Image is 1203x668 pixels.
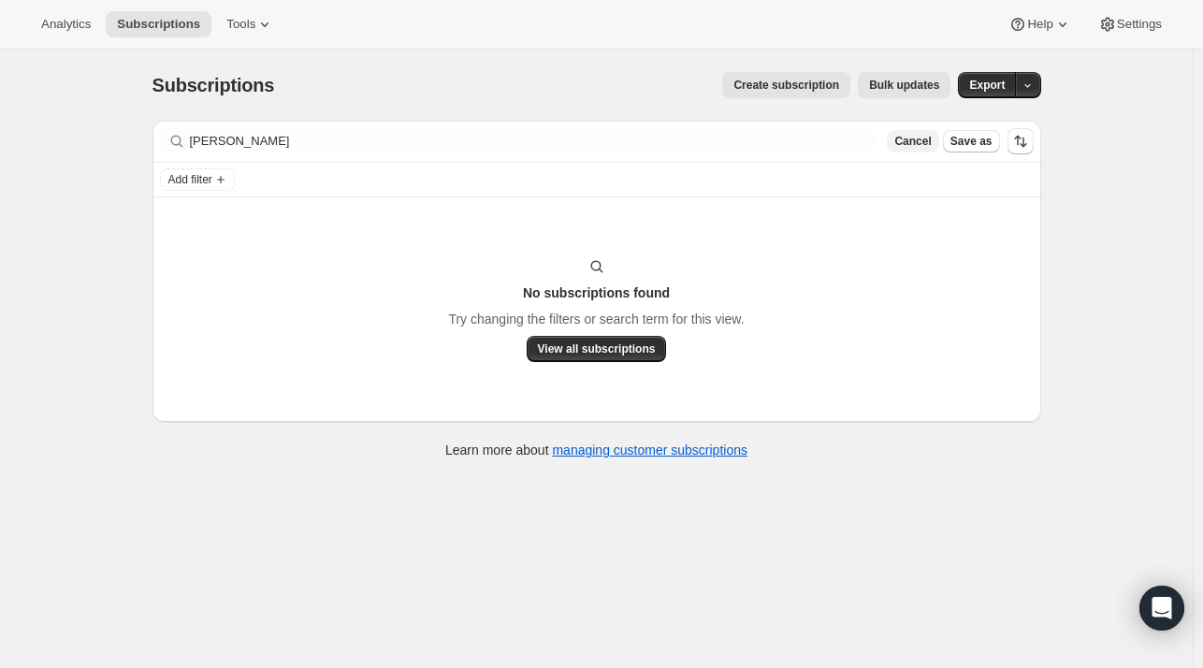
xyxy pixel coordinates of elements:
button: Create subscription [722,72,850,98]
span: Tools [226,17,255,32]
h3: No subscriptions found [523,283,670,302]
span: Subscriptions [117,17,200,32]
button: Tools [215,11,285,37]
button: Subscriptions [106,11,211,37]
button: Sort the results [1007,128,1034,154]
span: Export [969,78,1005,93]
button: Cancel [887,130,938,152]
span: Settings [1117,17,1162,32]
button: Analytics [30,11,102,37]
button: Add filter [160,168,235,191]
button: Save as [943,130,1000,152]
div: Open Intercom Messenger [1139,586,1184,631]
input: Filter subscribers [190,128,877,154]
button: View all subscriptions [527,336,667,362]
span: Bulk updates [869,78,939,93]
span: Add filter [168,172,212,187]
span: Create subscription [733,78,839,93]
a: managing customer subscriptions [552,443,747,457]
span: Analytics [41,17,91,32]
span: Cancel [894,134,931,149]
p: Try changing the filters or search term for this view. [448,310,744,328]
p: Learn more about [445,441,747,459]
button: Bulk updates [858,72,950,98]
span: Help [1027,17,1052,32]
button: Settings [1087,11,1173,37]
button: Help [997,11,1082,37]
span: View all subscriptions [538,341,656,356]
span: Subscriptions [152,75,275,95]
button: Export [958,72,1016,98]
span: Save as [950,134,993,149]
